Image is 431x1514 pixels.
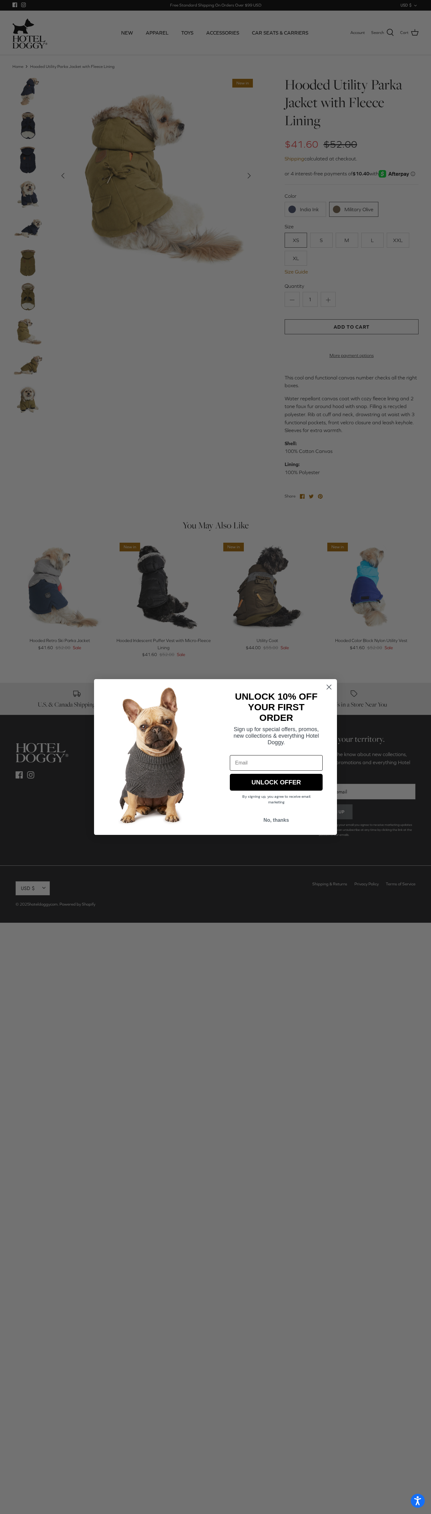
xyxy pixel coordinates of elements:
[324,682,334,693] button: Close dialog
[234,726,319,745] span: Sign up for special offers, promos, new collections & everything Hotel Doggy.
[230,755,323,771] input: Email
[94,679,215,835] img: 7cf315d2-500c-4d0a-a8b4-098d5756016d.jpeg
[242,794,310,805] span: By signing up, you agree to receive email marketing
[230,774,323,791] button: UNLOCK OFFER
[235,691,317,723] strong: UNLOCK 10% OFF YOUR FIRST ORDER
[230,814,323,826] button: No, thanks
